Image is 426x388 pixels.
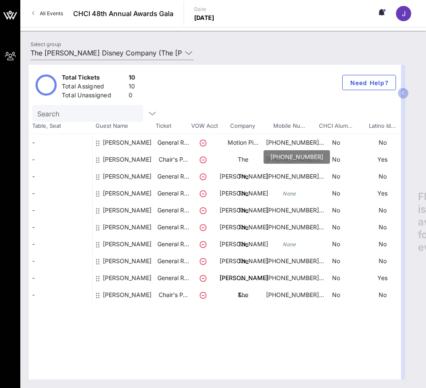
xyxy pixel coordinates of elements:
[313,202,359,219] p: No
[359,219,406,236] p: No
[283,190,296,197] i: None
[313,185,359,202] p: No
[156,236,190,253] p: General R…
[313,219,359,236] p: No
[220,236,266,286] p: The [PERSON_NAME] …
[156,122,190,130] span: Ticket
[266,270,313,286] p: [PHONE_NUMBER]…
[396,6,411,21] div: J
[194,14,214,22] p: [DATE]
[359,236,406,253] p: No
[29,151,92,168] div: -
[220,202,266,253] p: The [PERSON_NAME] …
[266,151,313,168] p: [PHONE_NUMBER]…
[312,122,359,130] span: CHCI Alum…
[266,122,312,130] span: Mobile Nu…
[73,8,173,19] span: CHCI 48th Annual Awards Gala
[266,253,313,270] p: [PHONE_NUMBER]…
[29,122,92,130] span: Table, Seat
[129,91,135,102] div: 0
[220,253,266,303] p: The [PERSON_NAME] …
[103,134,151,192] div: Alivia Roberts
[359,151,406,168] p: Yes
[313,270,359,286] p: No
[29,134,92,151] div: -
[359,202,406,219] p: No
[103,151,151,209] div: Jaqueline Serrano
[220,270,266,303] p: [PERSON_NAME] & …
[190,122,219,130] span: VOW Acct
[29,185,92,202] div: -
[313,151,359,168] p: No
[156,270,190,286] p: General R…
[359,185,406,202] p: Yes
[29,219,92,236] div: -
[156,185,190,202] p: General R…
[402,9,406,18] span: J
[220,168,266,219] p: The [PERSON_NAME] …
[103,202,151,259] div: Karen Greenfield
[359,286,406,303] p: No
[103,185,151,242] div: Jose Gonzalez
[194,5,214,14] p: Date
[62,73,125,84] div: Total Tickets
[29,286,92,303] div: -
[29,236,92,253] div: -
[62,91,125,102] div: Total Unassigned
[359,134,406,151] p: No
[266,168,313,185] p: [PHONE_NUMBER]…
[342,75,396,90] button: Need Help?
[359,122,405,130] span: Latino Id…
[219,122,266,130] span: Company
[29,202,92,219] div: -
[29,253,92,270] div: -
[220,185,266,236] p: The [PERSON_NAME] …
[313,236,359,253] p: No
[62,82,125,93] div: Total Assigned
[220,219,266,270] p: The [PERSON_NAME] …
[349,79,389,86] span: Need Help?
[156,202,190,219] p: General R…
[27,7,68,20] a: All Events
[156,134,190,151] p: General R…
[103,286,151,344] div: Susan Fox
[30,41,61,47] label: Select group
[29,168,92,185] div: -
[29,270,92,286] div: -
[156,151,190,168] p: Chair's P…
[129,82,135,93] div: 10
[92,122,156,130] span: Guest Name
[266,286,313,303] p: [PHONE_NUMBER]…
[103,219,151,276] div: Katelyn Lamson
[313,286,359,303] p: No
[220,286,266,337] p: The [PERSON_NAME] …
[266,219,313,236] p: [PHONE_NUMBER]…
[359,253,406,270] p: No
[313,134,359,151] p: No
[220,151,266,202] p: The [PERSON_NAME] …
[220,134,266,151] p: Motion Pi…
[359,168,406,185] p: No
[129,73,135,84] div: 10
[313,168,359,185] p: No
[156,219,190,236] p: General R…
[359,270,406,286] p: Yes
[156,253,190,270] p: General R…
[40,10,63,17] span: All Events
[103,236,151,293] div: Maggie Lewis
[103,168,151,226] div: Jessica Moore
[283,241,296,248] i: None
[313,253,359,270] p: No
[156,168,190,185] p: General R…
[103,270,151,327] div: Neri Martinez
[266,202,313,219] p: [PHONE_NUMBER]…
[266,134,313,151] p: [PHONE_NUMBER]…
[103,253,151,310] div: Maria Kirby
[156,286,190,303] p: Chair's P…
